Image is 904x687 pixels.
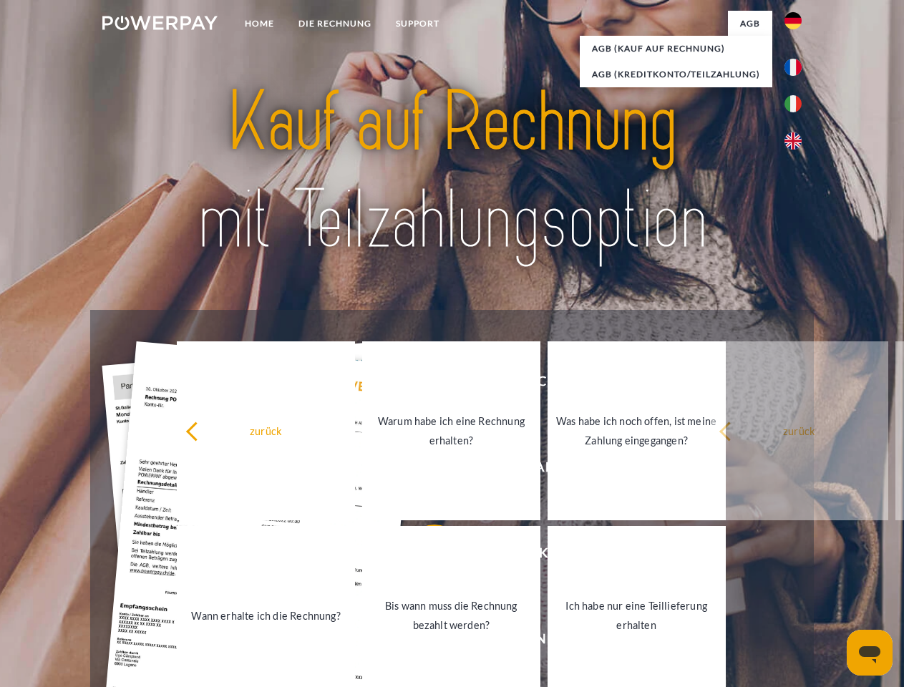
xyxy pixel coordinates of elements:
[137,69,767,274] img: title-powerpay_de.svg
[580,62,772,87] a: AGB (Kreditkonto/Teilzahlung)
[556,596,717,635] div: Ich habe nur eine Teillieferung erhalten
[185,605,346,625] div: Wann erhalte ich die Rechnung?
[847,630,893,676] iframe: Schaltfläche zum Öffnen des Messaging-Fensters
[371,411,532,450] div: Warum habe ich eine Rechnung erhalten?
[185,421,346,440] div: zurück
[233,11,286,36] a: Home
[719,421,880,440] div: zurück
[286,11,384,36] a: DIE RECHNUNG
[728,11,772,36] a: agb
[784,132,802,150] img: en
[371,596,532,635] div: Bis wann muss die Rechnung bezahlt werden?
[580,36,772,62] a: AGB (Kauf auf Rechnung)
[784,59,802,76] img: fr
[384,11,452,36] a: SUPPORT
[548,341,726,520] a: Was habe ich noch offen, ist meine Zahlung eingegangen?
[556,411,717,450] div: Was habe ich noch offen, ist meine Zahlung eingegangen?
[784,12,802,29] img: de
[102,16,218,30] img: logo-powerpay-white.svg
[784,95,802,112] img: it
